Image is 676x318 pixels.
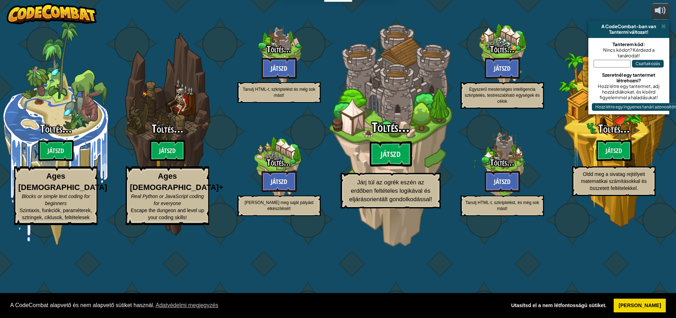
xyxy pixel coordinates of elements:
[18,172,107,191] strong: Ages [DEMOGRAPHIC_DATA]
[591,29,666,35] div: Tantermi változat!
[112,22,223,245] div: Complete previous world to unlock
[267,157,291,168] span: Töltés...
[506,299,611,313] a: deny cookies
[22,193,90,206] span: Blocks or simple text coding for beginners
[485,58,520,79] button: Játszd
[490,157,514,168] span: Töltés...
[40,121,72,136] span: Töltés...
[592,72,666,83] div: Szeretnél egy tantermet létrehozni?
[614,299,666,313] a: allow cookies
[596,140,632,161] btn: Játszd
[267,43,291,55] span: Töltés...
[38,140,74,161] btn: Játszd
[485,171,520,192] button: Játszd
[632,60,664,68] button: Csatlakozás
[592,42,666,47] div: Tanterem kód:
[465,87,540,104] span: Egyszerű mesterséges intelligencia szkriptelés, testreszabható egységek és célok
[150,140,185,161] btn: Játszd
[592,47,666,58] div: Nincs kódot? Kérdezd a tanárodat!
[245,200,313,211] span: [PERSON_NAME] meg saját pályáid elkészítését!
[465,200,539,211] span: Tanulj HTML-t, szkriptelést, és még sok mást!
[262,58,297,79] button: Játszd
[131,193,204,206] span: Real Python or JavaScript coding for everyone
[652,3,669,20] button: Hangerő beállítása
[598,121,630,136] span: Töltés...
[446,113,558,225] div: Complete previous world to unlock
[243,87,315,98] span: Tanulj HTML-t, szkriptelést és még sok mást!
[152,121,183,136] span: Töltés...
[262,171,297,192] button: Játszd
[592,83,666,100] div: Hozz létre egy tantermet, adj hozzá diákokat, és kísérd figyelemmel a haladásukat!
[7,3,97,24] img: CodeCombat - Learn how to code by playing a game
[223,113,335,225] div: Complete previous world to unlock
[131,208,204,220] span: Escape the dungeon and level up your coding skills!
[558,22,670,245] div: Complete previous world to unlock
[370,141,412,167] btn: Játszd
[591,24,666,29] div: A CodeCombat-ban van
[349,179,432,203] span: Járj túl az ogrék eszén az erdőben feltételes logikával és eljárásorientált gondolkodással!
[20,208,92,220] span: Szintaxis, funkciók, paraméterek, sztringek, ciklusok, feltételesek
[490,43,514,55] span: Töltés...
[581,171,647,191] span: Oldd meg a sivatag rejtélyeit matematikai számításokkal és összetett feltételekkel.
[130,172,223,191] strong: Ages [DEMOGRAPHIC_DATA]+
[372,118,410,136] span: Töltés...
[10,300,501,311] span: A CodeCombat alapvető és nem alapvető sütiket használ.
[155,300,219,311] a: learn more about cookies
